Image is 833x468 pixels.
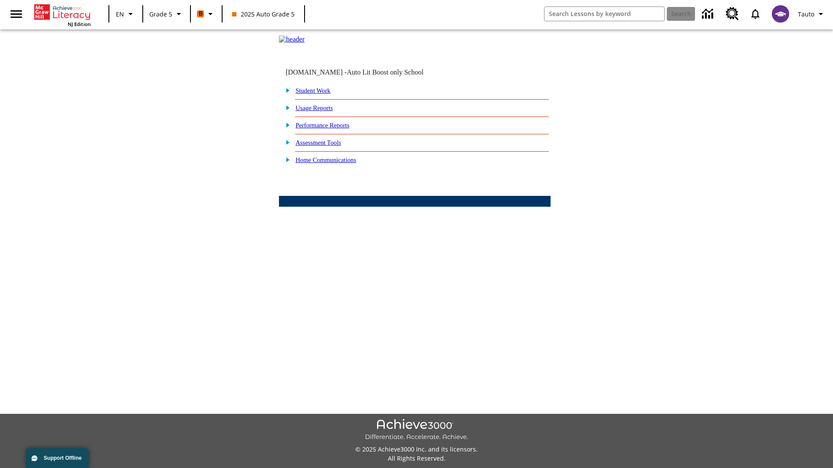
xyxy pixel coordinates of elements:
[772,5,789,23] img: avatar image
[112,6,140,22] button: Language: EN, Select a language
[544,7,664,21] input: search field
[744,3,767,25] a: Notifications
[365,419,468,441] img: Achieve3000 Differentiate Accelerate Achieve
[295,156,356,163] a: Home Communications
[116,10,124,19] span: EN
[279,36,305,43] img: header
[44,455,82,461] span: Support Offline
[34,3,91,27] div: Home
[3,1,29,27] button: Open side menu
[697,2,721,26] a: Data Center
[281,86,290,94] img: plus.gif
[199,8,203,19] span: B
[193,6,219,22] button: Boost Class color is orange. Change class color
[798,10,814,19] span: Tauto
[347,68,423,76] nobr: Auto Lit Boost only School
[295,139,341,146] a: Assessment Tools
[281,104,290,111] img: plus.gif
[767,3,794,25] button: Select a new avatar
[26,448,89,468] button: Support Offline
[721,2,744,26] a: Resource Center, Will open in new tab
[281,121,290,129] img: plus.gif
[232,10,295,19] span: 2025 Auto Grade 5
[295,122,349,129] a: Performance Reports
[68,21,91,27] span: NJ Edition
[146,6,187,22] button: Grade: Grade 5, Select a grade
[281,156,290,163] img: plus.gif
[281,138,290,146] img: plus.gif
[285,68,445,76] td: [DOMAIN_NAME] -
[295,87,330,94] a: Student Work
[295,104,333,111] a: Usage Reports
[149,10,172,19] span: Grade 5
[794,6,830,22] button: Profile/Settings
